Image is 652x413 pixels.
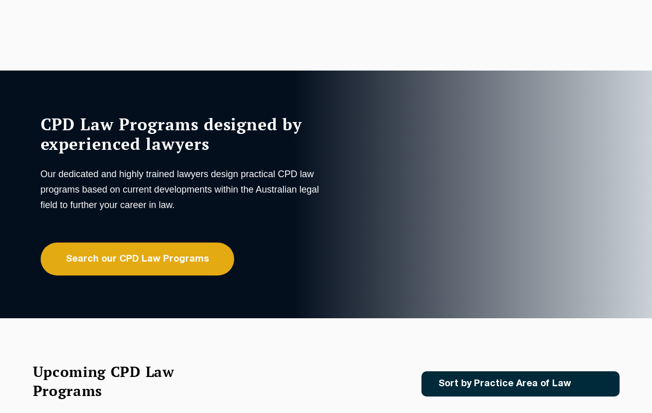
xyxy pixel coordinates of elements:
[588,380,600,388] img: Icon
[41,114,324,153] h1: CPD Law Programs designed by experienced lawyers
[41,166,324,213] p: Our dedicated and highly trained lawyers design practical CPD law programs based on current devel...
[33,362,200,400] h2: Upcoming CPD Law Programs
[421,371,620,397] a: Sort by Practice Area of Law
[41,243,234,276] a: Search our CPD Law Programs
